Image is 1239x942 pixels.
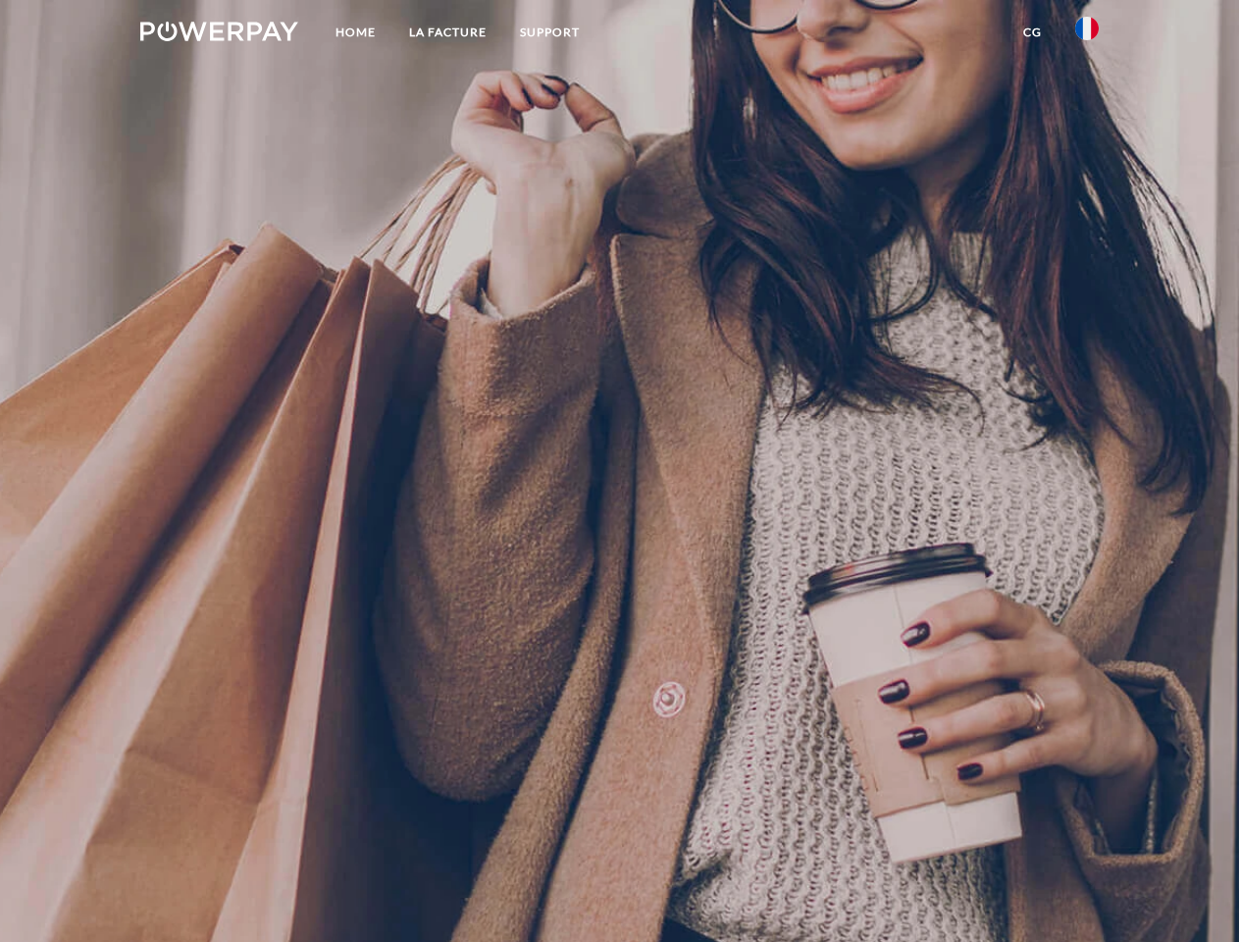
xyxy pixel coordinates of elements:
[140,22,298,41] img: logo-powerpay-white.svg
[503,15,596,50] a: Support
[319,15,392,50] a: Home
[1075,17,1099,40] img: fr
[1007,15,1058,50] a: CG
[392,15,503,50] a: LA FACTURE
